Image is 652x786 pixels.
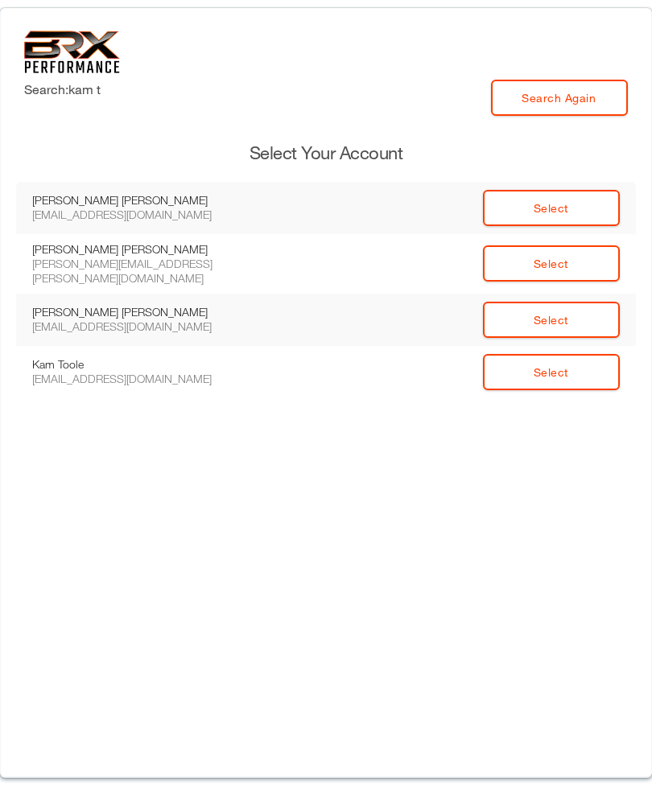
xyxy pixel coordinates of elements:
[24,31,120,73] img: 6f7da32581c89ca25d665dc3aae533e4f14fe3ef_original.svg
[32,242,250,257] div: [PERSON_NAME] [PERSON_NAME]
[483,302,620,338] a: Select
[483,245,620,282] a: Select
[32,193,250,208] div: [PERSON_NAME] [PERSON_NAME]
[32,305,250,319] div: [PERSON_NAME] [PERSON_NAME]
[16,141,636,166] h3: Select Your Account
[32,208,250,222] div: [EMAIL_ADDRESS][DOMAIN_NAME]
[491,80,628,116] a: Search Again
[24,80,101,99] label: Search: kam t
[483,354,620,390] a: Select
[32,357,250,372] div: Kam Toole
[483,190,620,226] a: Select
[32,319,250,334] div: [EMAIL_ADDRESS][DOMAIN_NAME]
[32,372,250,386] div: [EMAIL_ADDRESS][DOMAIN_NAME]
[32,257,250,286] div: [PERSON_NAME][EMAIL_ADDRESS][PERSON_NAME][DOMAIN_NAME]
